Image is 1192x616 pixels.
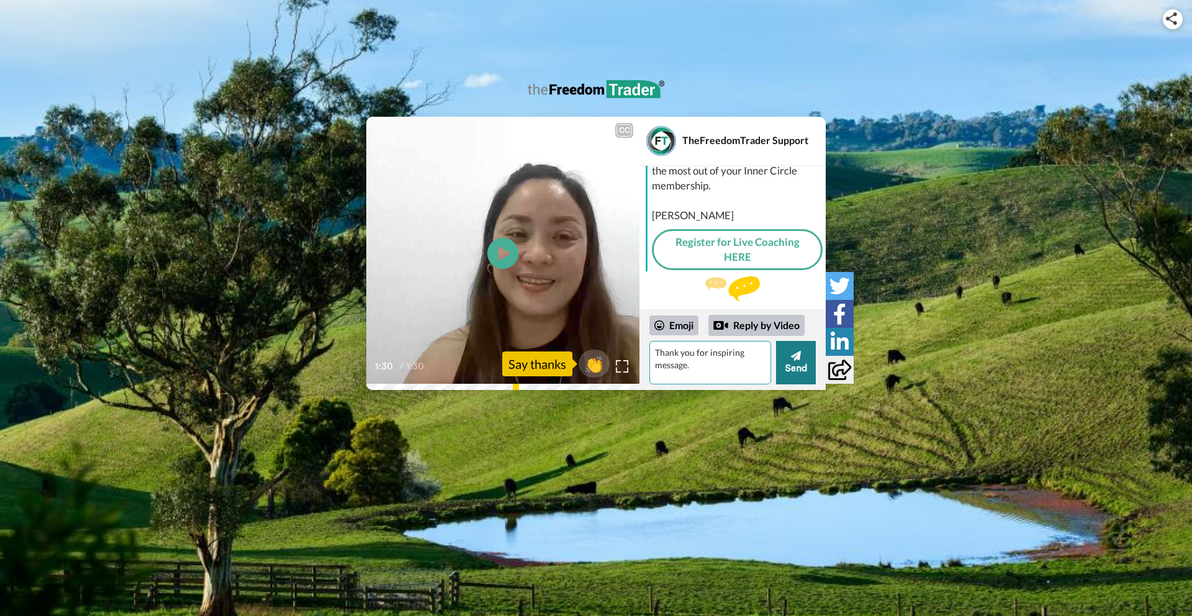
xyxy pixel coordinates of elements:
[639,276,826,322] div: Send TheFreedomTrader a reply.
[528,80,664,98] img: logo
[502,351,572,376] div: Say thanks
[649,315,698,335] div: Emoji
[708,315,805,336] div: Reply by Video
[646,126,676,156] img: Profile Image
[682,134,825,146] div: TheFreedomTrader Support
[713,318,728,333] div: Reply by Video
[616,124,632,137] div: CC
[616,360,628,373] img: Full screen
[579,354,610,374] span: 👏
[399,359,404,374] span: /
[652,229,823,271] a: Register for Live Coaching HERE
[649,341,771,384] textarea: Thank you for inspiring message.
[705,276,760,301] img: message.svg
[375,359,397,374] span: 1:30
[579,350,610,378] button: 👏
[776,341,816,384] button: Send
[1166,12,1177,25] img: ic_share.svg
[406,359,428,374] span: 1:30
